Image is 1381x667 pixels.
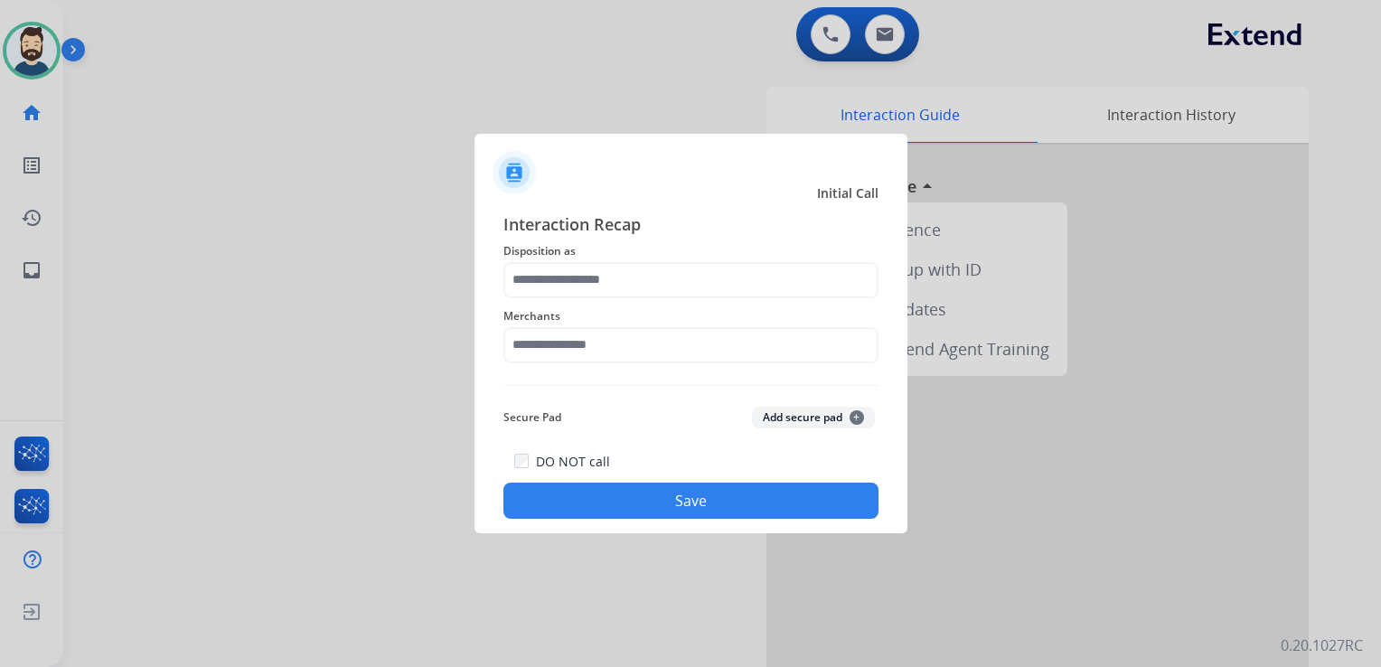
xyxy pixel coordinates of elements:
[536,453,610,471] label: DO NOT call
[493,151,536,194] img: contactIcon
[503,407,561,428] span: Secure Pad
[1281,634,1363,656] p: 0.20.1027RC
[503,305,878,327] span: Merchants
[752,407,875,428] button: Add secure pad+
[503,240,878,262] span: Disposition as
[503,483,878,519] button: Save
[503,211,878,240] span: Interaction Recap
[503,385,878,386] img: contact-recap-line.svg
[850,410,864,425] span: +
[817,184,878,202] span: Initial Call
